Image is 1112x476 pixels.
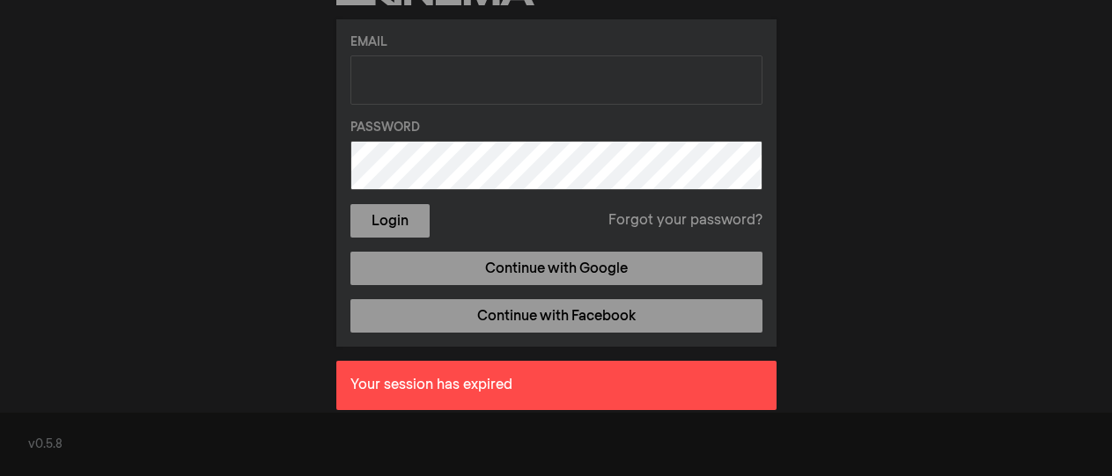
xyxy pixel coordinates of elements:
[608,210,762,231] a: Forgot your password?
[350,204,430,238] button: Login
[350,119,762,137] label: Password
[350,252,762,285] a: Continue with Google
[350,299,762,333] a: Continue with Facebook
[28,436,1084,454] div: v0.5.8
[350,33,762,52] label: Email
[336,361,777,410] div: Your session has expired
